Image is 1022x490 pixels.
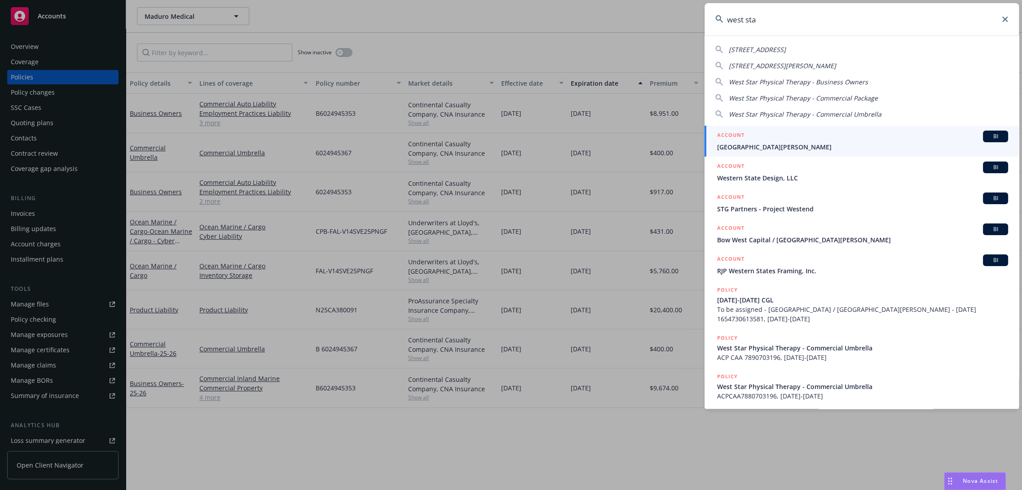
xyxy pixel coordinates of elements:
[705,280,1019,328] a: POLICY[DATE]-[DATE] CGLTo be assigned - [GEOGRAPHIC_DATA] / [GEOGRAPHIC_DATA][PERSON_NAME] - [DAT...
[717,372,738,381] h5: POLICY
[717,353,1008,362] span: ACP CAA 7890703196, [DATE]-[DATE]
[717,266,1008,276] span: RJP Western States Framing, Inc.
[717,142,1008,152] span: [GEOGRAPHIC_DATA][PERSON_NAME]
[705,219,1019,249] a: ACCOUNTBIBow West Capital / [GEOGRAPHIC_DATA][PERSON_NAME]
[987,256,1004,264] span: BI
[729,94,878,102] span: West Star Physical Therapy - Commercial Package
[717,295,1008,305] span: [DATE]-[DATE] CGL
[963,477,998,485] span: Nova Assist
[705,328,1019,367] a: POLICYWest Star Physical Therapy - Commercial UmbrellaACP CAA 7890703196, [DATE]-[DATE]
[705,188,1019,219] a: ACCOUNTBISTG Partners - Project Westend
[717,285,738,294] h5: POLICY
[987,194,1004,202] span: BI
[705,157,1019,188] a: ACCOUNTBIWestern State Design, LLC
[717,131,744,141] h5: ACCOUNT
[987,225,1004,233] span: BI
[705,249,1019,280] a: ACCOUNTBIRJP Western States Framing, Inc.
[717,235,1008,245] span: Bow West Capital / [GEOGRAPHIC_DATA][PERSON_NAME]
[717,343,1008,353] span: West Star Physical Therapy - Commercial Umbrella
[705,3,1019,35] input: Search...
[717,162,744,172] h5: ACCOUNT
[717,305,1008,324] span: To be assigned - [GEOGRAPHIC_DATA] / [GEOGRAPHIC_DATA][PERSON_NAME] - [DATE] 1654730613581, [DATE...
[717,391,1008,401] span: ACPCAA7880703196, [DATE]-[DATE]
[987,132,1004,140] span: BI
[987,163,1004,171] span: BI
[705,367,1019,406] a: POLICYWest Star Physical Therapy - Commercial UmbrellaACPCAA7880703196, [DATE]-[DATE]
[717,204,1008,214] span: STG Partners - Project Westend
[729,110,881,118] span: West Star Physical Therapy - Commercial Umbrella
[717,192,744,203] h5: ACCOUNT
[717,223,744,234] h5: ACCOUNT
[944,472,1006,490] button: Nova Assist
[717,333,738,342] h5: POLICY
[944,472,956,490] div: Drag to move
[717,382,1008,391] span: West Star Physical Therapy - Commercial Umbrella
[705,126,1019,157] a: ACCOUNTBI[GEOGRAPHIC_DATA][PERSON_NAME]
[717,254,744,265] h5: ACCOUNT
[729,61,836,70] span: [STREET_ADDRESS][PERSON_NAME]
[729,78,868,86] span: West Star Physical Therapy - Business Owners
[729,45,786,54] span: [STREET_ADDRESS]
[717,173,1008,183] span: Western State Design, LLC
